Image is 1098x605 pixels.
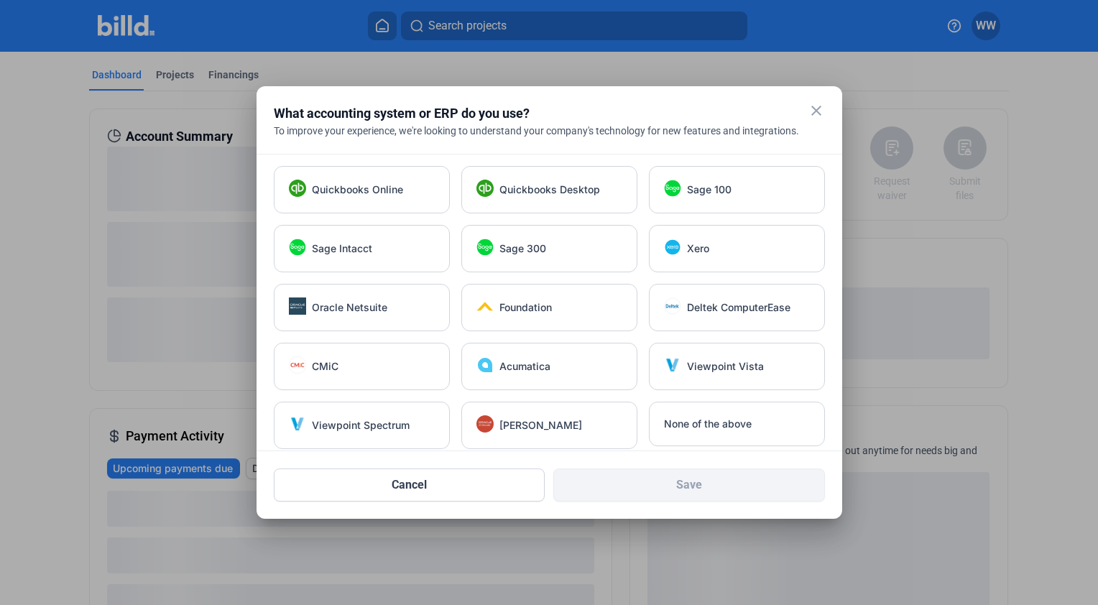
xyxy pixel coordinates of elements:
[274,468,545,502] button: Cancel
[312,359,338,374] span: CMiC
[553,468,825,502] button: Save
[687,359,764,374] span: Viewpoint Vista
[687,183,732,197] span: Sage 100
[664,417,752,431] span: None of the above
[499,183,600,197] span: Quickbooks Desktop
[687,241,709,256] span: Xero
[312,241,372,256] span: Sage Intacct
[499,241,546,256] span: Sage 300
[274,124,825,138] div: To improve your experience, we're looking to understand your company's technology for new feature...
[499,300,552,315] span: Foundation
[312,183,403,197] span: Quickbooks Online
[499,359,550,374] span: Acumatica
[312,418,410,433] span: Viewpoint Spectrum
[274,103,789,124] div: What accounting system or ERP do you use?
[499,418,582,433] span: [PERSON_NAME]
[687,300,790,315] span: Deltek ComputerEase
[312,300,387,315] span: Oracle Netsuite
[808,102,825,119] mat-icon: close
